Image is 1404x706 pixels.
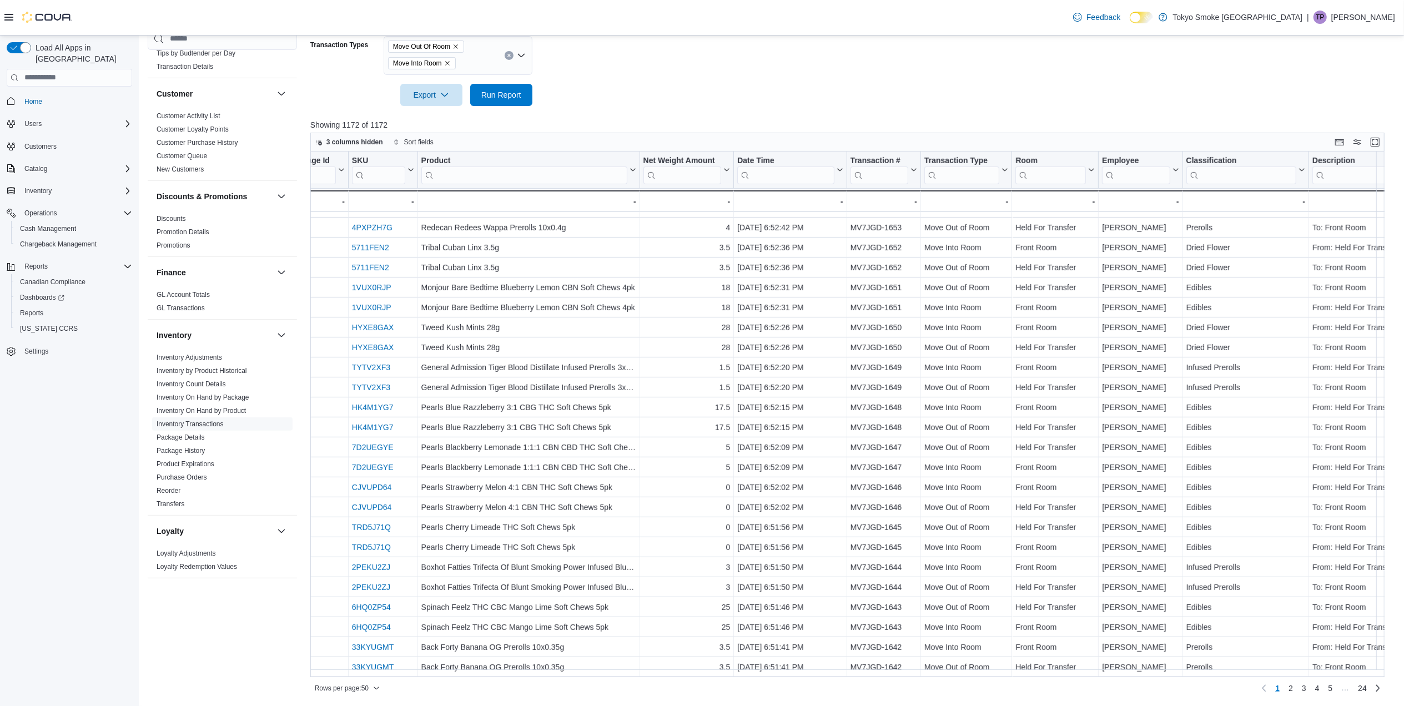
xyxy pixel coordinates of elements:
div: 4 [643,221,730,234]
div: Edibles [1186,301,1305,314]
a: 2PEKU2ZJ [352,563,390,572]
button: Transaction Type [924,155,1008,184]
span: Move Into Room [393,58,442,69]
p: [PERSON_NAME] [1331,11,1395,24]
a: Reorder [157,487,180,495]
button: Inventory [2,183,137,199]
button: Enter fullscreen [1368,135,1382,149]
div: Move Out of Room [924,221,1008,234]
a: HYXE8GAX [352,343,394,352]
h3: Discounts & Promotions [157,191,247,202]
button: Loyalty [157,526,273,537]
div: Front Room [1015,241,1095,254]
span: Reports [20,260,132,273]
a: Inventory Transactions [157,420,224,428]
a: HK4M1YG7 [352,403,394,412]
a: Customer Loyalty Points [157,125,229,133]
div: 3.5 [643,241,730,254]
div: - [421,195,636,208]
span: Promotion Details [157,228,209,236]
span: Cash Management [20,224,76,233]
span: Move Into Room [388,57,456,69]
div: [PERSON_NAME] [1102,201,1179,214]
span: Settings [24,347,48,356]
div: Held For Transfer [1015,221,1095,234]
div: [DATE] 6:52:26 PM [737,321,843,334]
button: Package Id [289,155,344,184]
div: - [737,195,843,208]
a: 7D2UEGYE [352,463,394,472]
div: Employee [1102,155,1170,184]
p: Showing 1172 of 1172 [310,119,1396,130]
h3: Customer [157,88,193,99]
button: Cash Management [11,221,137,236]
span: Home [20,94,132,108]
span: Discounts [157,214,186,223]
a: Page 4 of 24 [1311,679,1324,697]
button: Loyalty [275,525,288,538]
p: Tokyo Smoke [GEOGRAPHIC_DATA] [1173,11,1303,24]
span: Inventory [20,184,132,198]
button: Customers [2,138,137,154]
a: 5711FEN2 [352,263,389,272]
a: Inventory by Product Historical [157,367,247,375]
a: TYTV2XF3 [352,383,390,392]
button: Transaction # [850,155,917,184]
div: - [643,195,730,208]
div: Transaction Type [924,155,999,184]
div: Classification [1186,155,1296,184]
div: Prerolls [1186,201,1305,214]
a: Dashboards [16,291,69,304]
a: Canadian Compliance [16,275,90,289]
div: Move Into Room [924,241,1008,254]
div: Product [421,155,627,166]
button: Run Report [470,84,532,106]
div: MV7JGD-1652 [850,261,917,274]
a: Customers [20,140,61,153]
button: Date Time [737,155,843,184]
div: MV7JGD-1650 [850,321,917,334]
span: Sort fields [404,138,434,147]
span: Users [20,117,132,130]
div: Room [1015,155,1086,184]
div: MV7JGD-1651 [850,301,917,314]
span: Catalog [20,162,132,175]
a: 1VUX0RJP [352,303,391,312]
h3: Inventory [157,330,192,341]
a: Page 2 of 24 [1284,679,1297,697]
div: Transaction # [850,155,908,166]
span: Operations [20,206,132,220]
div: Edibles [1186,281,1305,294]
a: Page 5 of 24 [1324,679,1337,697]
div: - [1102,195,1179,208]
div: - [1186,195,1305,208]
div: Dried Flower [1186,241,1305,254]
div: Inventory [148,351,297,515]
div: Tweed Kush Mints 28g [421,321,636,334]
a: TYTV2XF3 [352,363,390,372]
div: Redecan Redees Wappa Prerolls 10x0.4g [421,221,636,234]
a: Page 24 of 24 [1353,679,1371,697]
div: [DATE] 6:52:36 PM [737,241,843,254]
span: 3 columns hidden [326,138,383,147]
a: Page 3 of 24 [1297,679,1311,697]
div: Move Into Room [924,321,1008,334]
a: New Customers [157,165,204,173]
span: Washington CCRS [16,322,132,335]
span: 4 [1315,683,1320,694]
a: GL Account Totals [157,291,210,299]
div: Net Weight Amount [643,155,721,166]
div: Employee [1102,155,1170,166]
button: 3 columns hidden [311,135,388,149]
span: Load All Apps in [GEOGRAPHIC_DATA] [31,42,132,64]
button: Inventory [20,184,56,198]
span: Settings [20,344,132,358]
a: Cash Management [16,222,80,235]
div: MV7JGD-1651 [850,281,917,294]
div: Discounts & Promotions [148,212,297,256]
div: Move Into Room [924,201,1008,214]
a: Inventory On Hand by Package [157,394,249,401]
span: Chargeback Management [16,238,132,251]
div: 4 [643,201,730,214]
div: [PERSON_NAME] [1102,281,1179,294]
